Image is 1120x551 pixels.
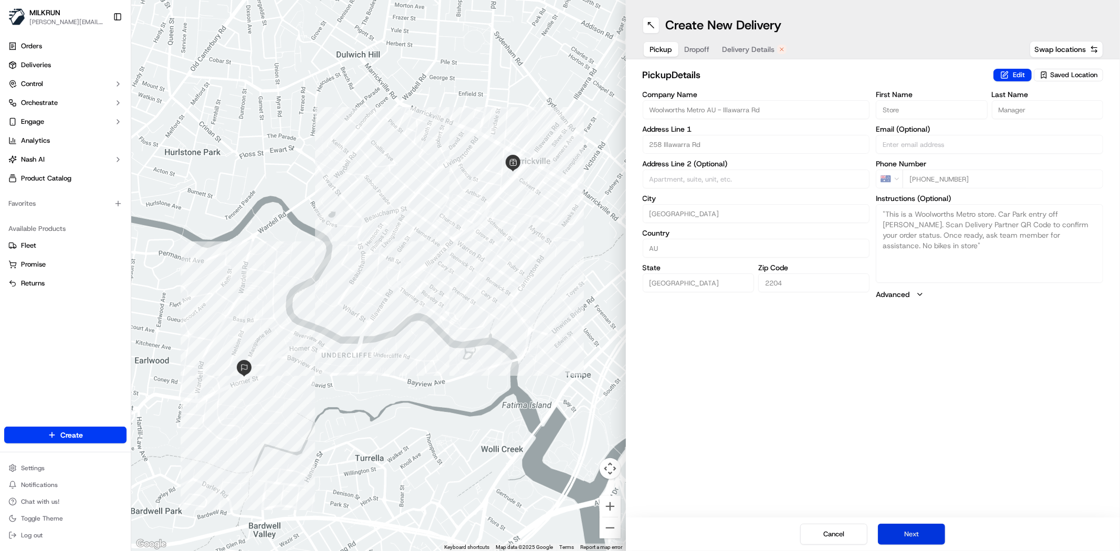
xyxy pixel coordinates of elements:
[643,204,870,223] input: Enter city
[1050,70,1097,80] span: Saved Location
[4,256,127,273] button: Promise
[21,60,51,70] span: Deliveries
[134,537,169,551] a: Open this area in Google Maps (opens a new window)
[876,125,1103,133] label: Email (Optional)
[4,4,109,29] button: MILKRUNMILKRUN[PERSON_NAME][EMAIL_ADDRESS][DOMAIN_NAME]
[876,100,987,119] input: Enter first name
[876,289,909,300] label: Advanced
[29,18,104,26] button: [PERSON_NAME][EMAIL_ADDRESS][DOMAIN_NAME]
[4,94,127,111] button: Orchestrate
[8,260,122,269] a: Promise
[666,17,782,34] h1: Create New Delivery
[21,155,45,164] span: Nash AI
[21,497,59,506] span: Chat with us!
[992,91,1103,98] label: Last Name
[134,537,169,551] img: Google
[643,135,870,154] input: Enter address
[21,481,58,489] span: Notifications
[1030,41,1103,58] button: Swap locations
[4,170,127,187] a: Product Catalog
[581,544,623,550] a: Report a map error
[643,264,754,271] label: State
[643,100,870,119] input: Enter company name
[4,427,127,443] button: Create
[876,91,987,98] label: First Name
[643,195,870,202] label: City
[685,44,710,55] span: Dropoff
[723,44,775,55] span: Delivery Details
[560,544,574,550] a: Terms (opens in new tab)
[4,220,127,237] div: Available Products
[21,260,46,269] span: Promise
[496,544,553,550] span: Map data ©2025 Google
[1034,44,1086,55] span: Swap locations
[4,151,127,168] button: Nash AI
[21,531,43,539] span: Log out
[8,8,25,25] img: MILKRUN
[643,68,988,82] h2: pickup Details
[60,430,83,440] span: Create
[758,264,870,271] label: Zip Code
[4,76,127,92] button: Control
[876,135,1103,154] input: Enter email address
[21,98,58,108] span: Orchestrate
[643,160,870,167] label: Address Line 2 (Optional)
[643,125,870,133] label: Address Line 1
[4,494,127,509] button: Chat with us!
[876,204,1103,283] textarea: "This is a Woolworths Metro store. Car Park entry off [PERSON_NAME]. Scan Delivery Partner QR Cod...
[4,113,127,130] button: Engage
[4,57,127,73] a: Deliveries
[650,44,672,55] span: Pickup
[21,241,36,250] span: Fleet
[643,229,870,237] label: Country
[21,41,42,51] span: Orders
[993,69,1032,81] button: Edit
[600,458,621,479] button: Map camera controls
[21,464,45,472] span: Settings
[4,528,127,543] button: Log out
[4,275,127,292] button: Returns
[992,100,1103,119] input: Enter last name
[8,241,122,250] a: Fleet
[876,160,1103,167] label: Phone Number
[643,91,870,98] label: Company Name
[4,511,127,526] button: Toggle Theme
[876,195,1103,202] label: Instructions (Optional)
[21,279,45,288] span: Returns
[643,273,754,292] input: Enter state
[4,195,127,212] div: Favorites
[800,524,867,545] button: Cancel
[21,174,71,183] span: Product Catalog
[4,132,127,149] a: Analytics
[4,237,127,254] button: Fleet
[643,169,870,188] input: Apartment, suite, unit, etc.
[4,38,127,55] a: Orders
[758,273,870,292] input: Enter zip code
[29,7,60,18] button: MILKRUN
[4,478,127,492] button: Notifications
[21,79,43,89] span: Control
[445,544,490,551] button: Keyboard shortcuts
[4,461,127,475] button: Settings
[21,514,63,523] span: Toggle Theme
[21,136,50,145] span: Analytics
[21,117,44,126] span: Engage
[600,517,621,538] button: Zoom out
[8,279,122,288] a: Returns
[643,239,870,258] input: Enter country
[878,524,945,545] button: Next
[903,169,1103,188] input: Enter phone number
[1034,68,1103,82] button: Saved Location
[876,289,1103,300] button: Advanced
[600,496,621,517] button: Zoom in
